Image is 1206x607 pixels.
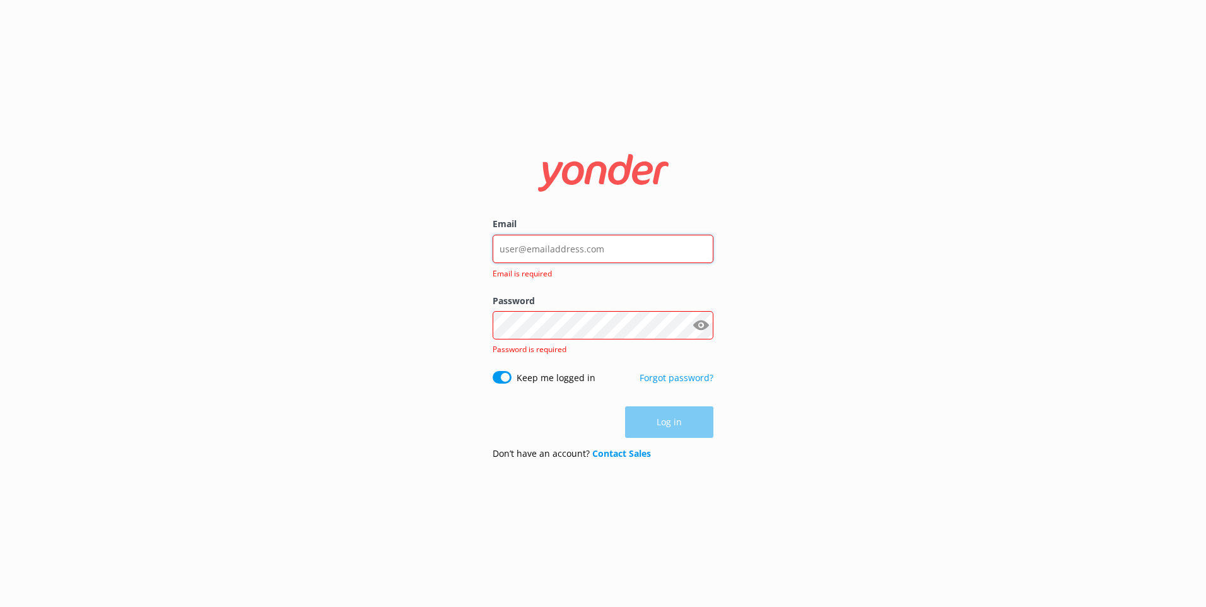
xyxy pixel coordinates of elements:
[493,268,706,280] span: Email is required
[493,447,651,461] p: Don’t have an account?
[692,241,707,256] keeper-lock: Open Keeper Popup
[493,294,713,308] label: Password
[517,371,595,385] label: Keep me logged in
[640,372,713,384] a: Forgot password?
[493,217,713,231] label: Email
[493,344,566,355] span: Password is required
[493,235,713,263] input: user@emailaddress.com
[688,313,713,338] button: Show password
[592,447,651,459] a: Contact Sales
